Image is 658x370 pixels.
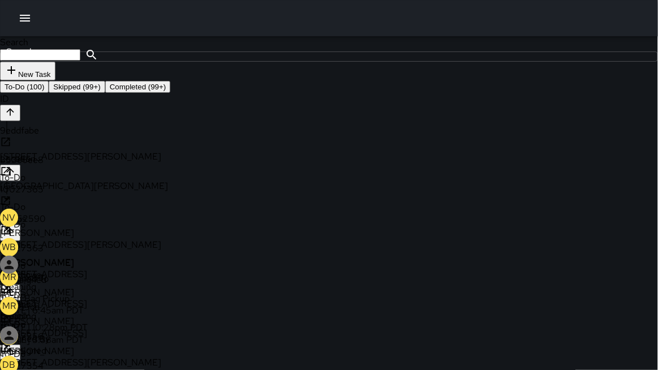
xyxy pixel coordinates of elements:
[49,81,105,93] button: Skipped (99+)
[2,299,16,313] p: MR
[3,211,16,225] p: NV
[2,270,16,284] p: MR
[105,81,171,93] button: Completed (99+)
[2,240,16,254] p: WB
